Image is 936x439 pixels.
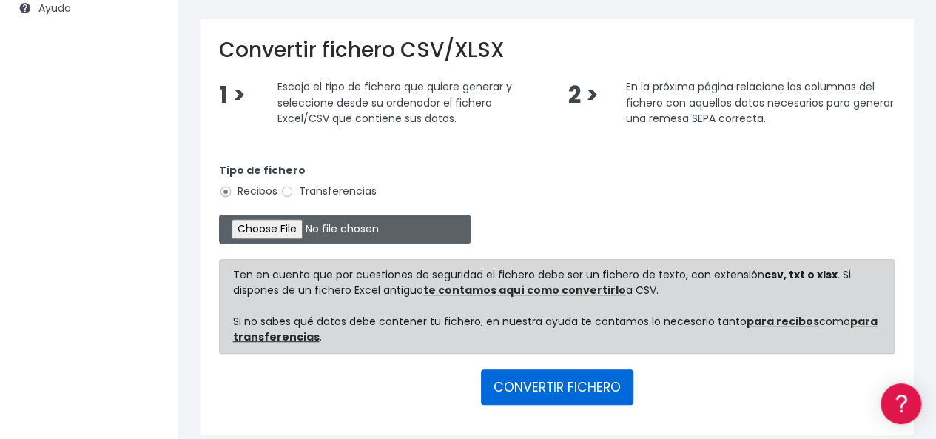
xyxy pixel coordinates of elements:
[626,79,894,126] span: En la próxima página relacione las columnas del fichero con aquellos datos necesarios para genera...
[481,369,633,405] button: CONVERTIR FICHERO
[747,314,819,329] a: para recibos
[568,79,598,111] span: 2 >
[219,163,306,178] strong: Tipo de fichero
[764,267,838,282] strong: csv, txt o xlsx
[233,314,878,344] a: para transferencias
[219,259,895,354] div: Ten en cuenta que por cuestiones de seguridad el fichero debe ser un fichero de texto, con extens...
[423,283,626,298] a: te contamos aquí como convertirlo
[38,1,71,16] span: Ayuda
[280,184,377,199] label: Transferencias
[219,184,277,199] label: Recibos
[277,79,512,126] span: Escoja el tipo de fichero que quiere generar y seleccione desde su ordenador el fichero Excel/CSV...
[219,38,895,63] h2: Convertir fichero CSV/XLSX
[219,79,246,111] span: 1 >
